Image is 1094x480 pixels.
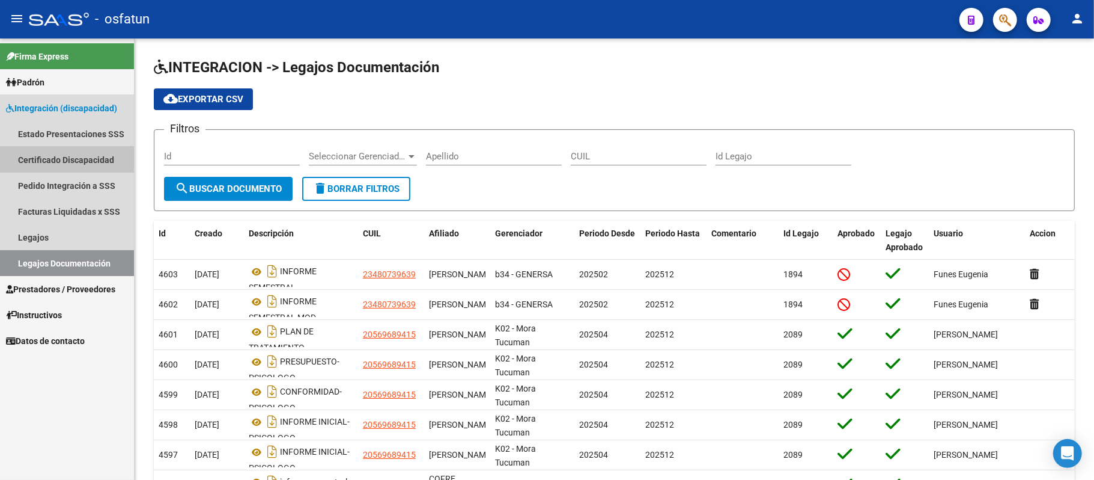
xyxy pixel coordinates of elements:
[645,300,674,309] span: 202512
[783,330,803,339] span: 2089
[313,183,400,194] span: Borrar Filtros
[886,229,923,252] span: Legajo Aprobado
[159,269,178,279] span: 4603
[302,177,410,201] button: Borrar Filtros
[495,269,553,279] span: b34 - GENERSA
[934,360,998,369] span: [PERSON_NAME]
[249,357,339,383] span: PRESUPUESTO-PSICOLOGO
[159,300,178,309] span: 4602
[249,267,320,306] span: INFORME SEMESTRAL PSICOPEDAGOGIA
[164,120,205,137] h3: Filtros
[195,390,219,399] span: [DATE]
[164,177,293,201] button: Buscar Documento
[313,181,327,195] mat-icon: delete
[249,327,314,366] span: PLAN DE TRATAMIENTO-PSICOLOGO
[783,450,803,460] span: 2089
[195,229,222,238] span: Creado
[934,450,998,460] span: [PERSON_NAME]
[579,360,608,369] span: 202504
[363,300,416,309] span: 23480739639
[159,390,178,399] span: 4599
[429,269,493,279] span: TAZZIOLI MARCOS FABIAN
[495,384,536,407] span: K02 - Mora Tucuman
[429,229,459,238] span: Afiliado
[159,229,166,238] span: Id
[159,450,178,460] span: 4597
[195,300,219,309] span: [DATE]
[495,229,542,238] span: Gerenciador
[363,360,416,369] span: 20569689415
[579,390,608,399] span: 202504
[363,269,416,279] span: 23480739639
[495,354,536,377] span: K02 - Mora Tucuman
[249,448,350,473] span: INFORME INICIAL-PSICOLOGO
[1070,11,1084,26] mat-icon: person
[6,50,68,63] span: Firma Express
[779,221,833,260] datatable-header-cell: Id Legajo
[429,330,493,339] span: OVEJERO JULIAN
[934,420,998,429] span: [PERSON_NAME]
[645,269,674,279] span: 202512
[159,330,178,339] span: 4601
[195,330,219,339] span: [DATE]
[249,297,317,336] span: INFORME SEMESTRAL MOD MAESTRA
[175,181,189,195] mat-icon: search
[934,300,988,309] span: Funes Eugenia
[424,221,490,260] datatable-header-cell: Afiliado
[579,229,635,238] span: Periodo Desde
[159,360,178,369] span: 4600
[429,360,493,369] span: OVEJERO JULIAN
[645,360,674,369] span: 202512
[579,420,608,429] span: 202504
[495,414,536,437] span: K02 - Mora Tucuman
[6,309,62,322] span: Instructivos
[645,229,700,238] span: Periodo Hasta
[264,412,280,431] i: Descargar documento
[783,390,803,399] span: 2089
[929,221,1025,260] datatable-header-cell: Usuario
[783,300,803,309] span: 1894
[881,221,929,260] datatable-header-cell: Legajo Aprobado
[783,360,803,369] span: 2089
[190,221,244,260] datatable-header-cell: Creado
[934,390,998,399] span: [PERSON_NAME]
[645,420,674,429] span: 202512
[490,221,574,260] datatable-header-cell: Gerenciador
[934,330,998,339] span: [PERSON_NAME]
[707,221,779,260] datatable-header-cell: Comentario
[833,221,881,260] datatable-header-cell: Aprobado
[645,390,674,399] span: 202512
[645,450,674,460] span: 202512
[579,330,608,339] span: 202504
[249,387,342,413] span: CONFORMIDAD-PSICOLOGO
[10,11,24,26] mat-icon: menu
[264,262,280,281] i: Descargar documento
[195,450,219,460] span: [DATE]
[264,292,280,311] i: Descargar documento
[264,322,280,341] i: Descargar documento
[163,94,243,105] span: Exportar CSV
[429,420,493,429] span: OVEJERO JULIAN
[1025,221,1085,260] datatable-header-cell: Accion
[154,59,439,76] span: INTEGRACION -> Legajos Documentación
[495,444,536,467] span: K02 - Mora Tucuman
[195,269,219,279] span: [DATE]
[645,330,674,339] span: 202512
[579,450,608,460] span: 202504
[783,229,819,238] span: Id Legajo
[249,229,294,238] span: Descripción
[163,91,178,106] mat-icon: cloud_download
[6,334,85,348] span: Datos de contacto
[783,420,803,429] span: 2089
[363,420,416,429] span: 20569689415
[154,221,190,260] datatable-header-cell: Id
[6,76,44,89] span: Padrón
[6,102,117,115] span: Integración (discapacidad)
[358,221,424,260] datatable-header-cell: CUIL
[195,420,219,429] span: [DATE]
[934,229,963,238] span: Usuario
[154,88,253,110] button: Exportar CSV
[429,450,493,460] span: OVEJERO JULIAN
[244,221,358,260] datatable-header-cell: Descripción
[579,300,608,309] span: 202502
